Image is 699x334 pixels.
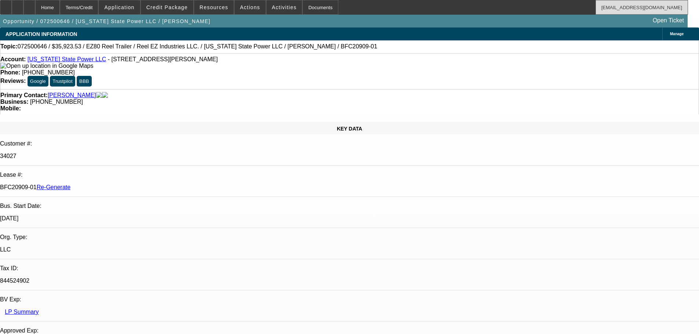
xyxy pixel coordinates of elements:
[0,43,18,50] strong: Topic:
[272,4,297,10] span: Activities
[0,105,21,111] strong: Mobile:
[99,0,140,14] button: Application
[48,92,96,99] a: [PERSON_NAME]
[104,4,134,10] span: Application
[670,32,684,36] span: Manage
[146,4,188,10] span: Credit Package
[0,99,28,105] strong: Business:
[96,92,102,99] img: facebook-icon.png
[28,56,106,62] a: [US_STATE] State Power LLC
[28,76,48,87] button: Google
[0,63,93,69] img: Open up location in Google Maps
[37,184,71,190] a: Re-Generate
[5,309,39,315] a: LP Summary
[22,69,75,76] span: [PHONE_NUMBER]
[141,0,193,14] button: Credit Package
[18,43,377,50] span: 072500646 / $35,923.53 / EZ80 Reel Trailer / Reel EZ Industries LLC. / [US_STATE] State Power LLC...
[200,4,228,10] span: Resources
[6,31,77,37] span: APPLICATION INFORMATION
[0,78,26,84] strong: Reviews:
[0,69,20,76] strong: Phone:
[240,4,260,10] span: Actions
[108,56,218,62] span: - [STREET_ADDRESS][PERSON_NAME]
[0,63,93,69] a: View Google Maps
[337,126,362,132] span: KEY DATA
[77,76,92,87] button: BBB
[30,99,83,105] span: [PHONE_NUMBER]
[234,0,266,14] button: Actions
[50,76,75,87] button: Trustpilot
[650,14,687,27] a: Open Ticket
[102,92,108,99] img: linkedin-icon.png
[0,92,48,99] strong: Primary Contact:
[3,18,210,24] span: Opportunity / 072500646 / [US_STATE] State Power LLC / [PERSON_NAME]
[266,0,302,14] button: Activities
[194,0,234,14] button: Resources
[0,56,26,62] strong: Account:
